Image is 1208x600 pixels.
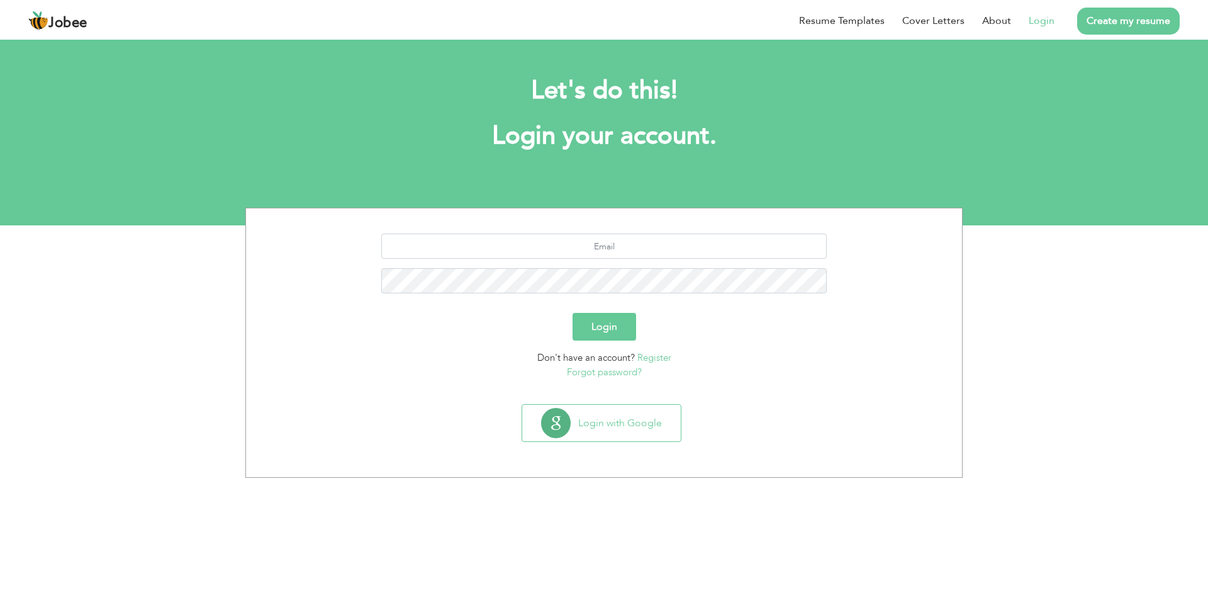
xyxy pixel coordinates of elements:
h1: Login your account. [264,120,944,152]
a: Cover Letters [902,13,965,28]
span: Jobee [48,16,87,30]
input: Email [381,234,827,259]
button: Login [573,313,636,341]
a: About [982,13,1011,28]
a: Jobee [28,11,87,31]
a: Login [1029,13,1054,28]
a: Forgot password? [567,366,642,378]
span: Don't have an account? [537,351,635,364]
a: Resume Templates [799,13,885,28]
a: Register [637,351,671,364]
button: Login with Google [522,405,681,441]
a: Create my resume [1077,8,1180,35]
img: jobee.io [28,11,48,31]
h2: Let's do this! [264,74,944,107]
